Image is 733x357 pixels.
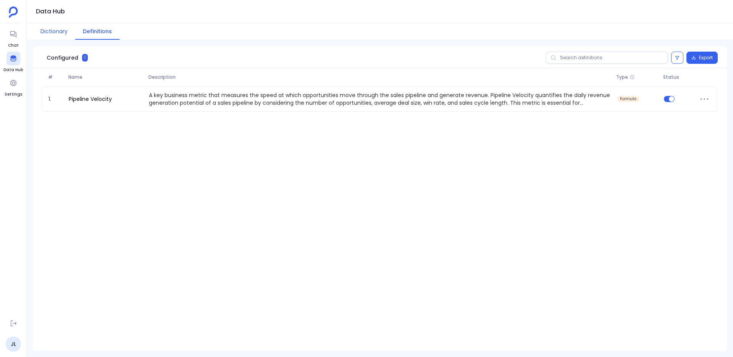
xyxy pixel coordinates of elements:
p: A key business metric that measures the speed at which opportunities move through the sales pipel... [146,91,614,107]
button: Dictionary [33,23,75,40]
button: Definitions [75,23,119,40]
span: 1. [45,95,66,103]
span: Name [65,74,145,80]
a: Pipeline Velocity [66,95,115,103]
input: Search definitions [546,52,668,64]
span: 1 [82,54,88,62]
h1: Data Hub [36,6,65,17]
span: Chat [6,42,20,49]
span: # [45,74,65,80]
span: Description [145,74,614,80]
span: Data Hub [3,67,23,73]
span: Type [616,74,628,80]
span: Configured [47,54,78,62]
a: JL [6,336,21,352]
a: Data Hub [3,52,23,73]
a: Settings [5,76,22,97]
a: Chat [6,27,20,49]
span: formula [620,97,636,101]
span: Export [699,55,713,61]
img: petavue logo [9,6,18,18]
button: Export [686,52,718,64]
span: Settings [5,91,22,97]
span: Status [660,74,694,80]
